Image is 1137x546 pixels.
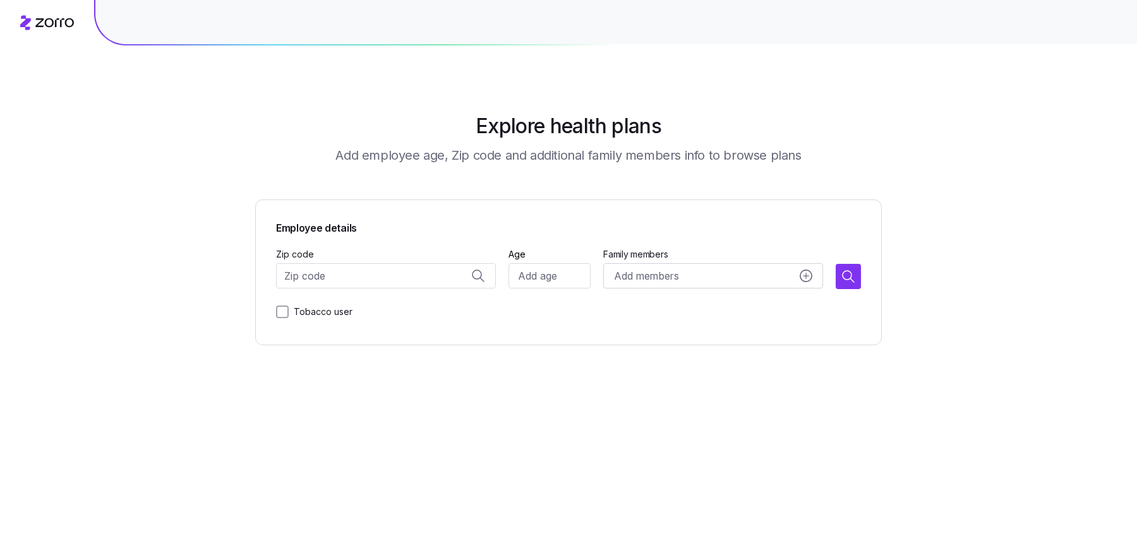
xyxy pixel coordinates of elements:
[614,268,678,284] span: Add members
[276,247,314,261] label: Zip code
[603,248,823,261] span: Family members
[508,247,526,261] label: Age
[603,263,823,288] button: Add membersadd icon
[335,146,801,164] h3: Add employee age, Zip code and additional family members info to browse plans
[800,270,812,282] svg: add icon
[276,263,496,288] input: Zip code
[476,111,661,141] h1: Explore health plans
[508,263,591,288] input: Add age
[289,304,352,319] label: Tobacco user
[276,220,861,236] span: Employee details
